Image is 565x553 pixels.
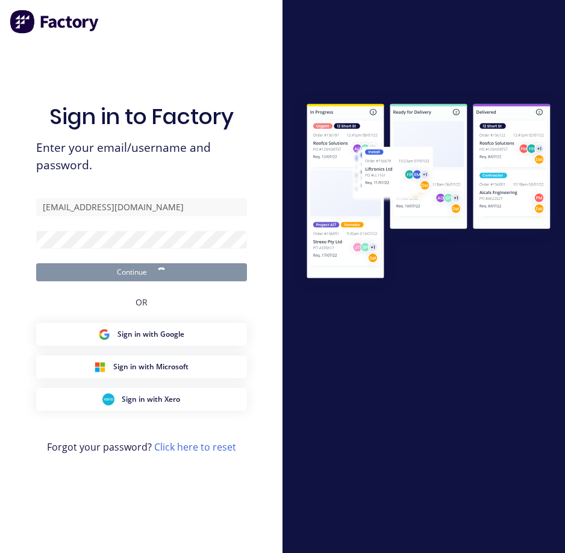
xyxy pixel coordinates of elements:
span: Forgot your password? [47,440,236,454]
button: Microsoft Sign inSign in with Microsoft [36,355,247,378]
button: Continue [36,263,247,281]
img: Xero Sign in [102,393,114,405]
a: Click here to reset [154,440,236,454]
span: Sign in with Microsoft [113,361,189,372]
img: Sign in [292,90,565,294]
div: OR [136,281,148,323]
span: Enter your email/username and password. [36,139,247,174]
img: Factory [10,10,100,34]
button: Google Sign inSign in with Google [36,323,247,346]
span: Sign in with Google [117,329,184,340]
button: Xero Sign inSign in with Xero [36,388,247,411]
input: Email/Username [36,198,247,216]
img: Microsoft Sign in [94,361,106,373]
h1: Sign in to Factory [49,104,234,130]
span: Sign in with Xero [122,394,180,405]
img: Google Sign in [98,328,110,340]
